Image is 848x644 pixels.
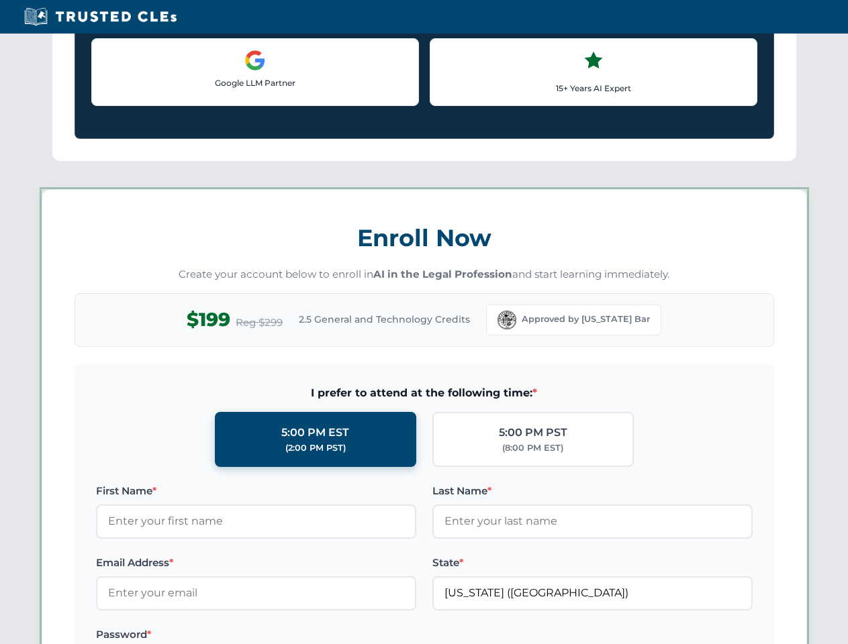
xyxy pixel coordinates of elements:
label: Last Name [432,483,753,499]
span: Approved by [US_STATE] Bar [522,313,650,326]
img: Google [244,50,266,71]
span: 2.5 General and Technology Credits [299,312,470,327]
span: I prefer to attend at the following time: [96,384,753,402]
label: Email Address [96,555,416,571]
img: Trusted CLEs [20,7,181,27]
h3: Enroll Now [75,217,774,259]
span: Reg $299 [236,315,283,331]
input: Enter your first name [96,504,416,538]
input: Enter your last name [432,504,753,538]
strong: AI in the Legal Profession [373,268,512,280]
label: Password [96,627,416,643]
div: (2:00 PM PST) [285,441,346,455]
p: Create your account below to enroll in and start learning immediately. [75,267,774,282]
div: 5:00 PM EST [281,424,349,441]
span: $199 [187,305,230,335]
div: 5:00 PM PST [499,424,567,441]
div: (8:00 PM EST) [502,441,563,455]
input: Florida (FL) [432,576,753,610]
img: Florida Bar [498,311,516,329]
label: State [432,555,753,571]
p: 15+ Years AI Expert [441,82,746,95]
label: First Name [96,483,416,499]
input: Enter your email [96,576,416,610]
p: Google LLM Partner [103,76,408,89]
